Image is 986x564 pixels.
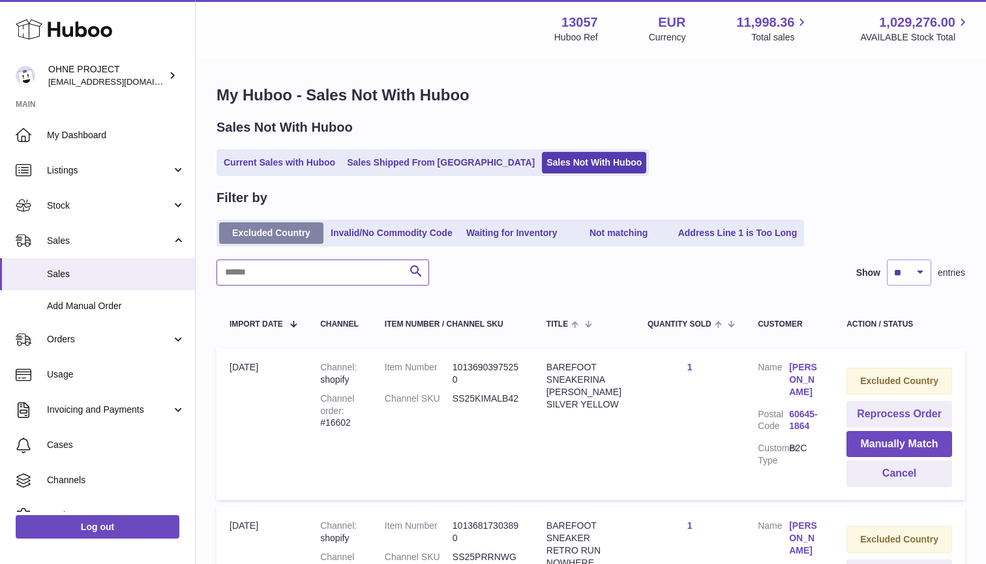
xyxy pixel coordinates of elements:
a: Current Sales with Huboo [219,152,340,173]
span: My Dashboard [47,129,185,141]
h2: Filter by [217,189,267,207]
dd: SS25KIMALB42 [453,393,520,405]
span: Invoicing and Payments [47,404,172,416]
img: support@ohneproject.com [16,66,35,85]
div: Customer [758,320,820,329]
span: Listings [47,164,172,177]
td: [DATE] [217,348,307,500]
dt: Channel SKU [385,393,453,405]
span: Total sales [751,31,809,44]
div: Item Number / Channel SKU [385,320,520,329]
dt: Name [758,361,789,402]
span: Stock [47,200,172,212]
span: Quantity Sold [648,320,711,329]
dd: B2C [789,442,820,467]
span: Title [546,320,568,329]
a: 1,029,276.00 AVAILABLE Stock Total [860,14,970,44]
span: Add Manual Order [47,300,185,312]
span: Usage [47,368,185,381]
span: Import date [230,320,283,329]
a: Log out [16,515,179,539]
div: shopify [320,520,359,544]
dd: 10136817303890 [453,520,520,544]
div: Action / Status [846,320,952,329]
strong: Excluded Country [860,376,938,386]
a: Address Line 1 is Too Long [674,222,802,244]
strong: EUR [658,14,685,31]
span: Sales [47,268,185,280]
span: [EMAIL_ADDRESS][DOMAIN_NAME] [48,76,192,87]
a: Invalid/No Commodity Code [326,222,457,244]
button: Cancel [846,460,952,487]
a: Not matching [567,222,671,244]
a: 11,998.36 Total sales [736,14,809,44]
strong: Channel [320,520,357,531]
div: Currency [649,31,686,44]
strong: Excluded Country [860,534,938,544]
dt: Name [758,520,789,560]
a: Waiting for Inventory [460,222,564,244]
a: Excluded Country [219,222,323,244]
h2: Sales Not With Huboo [217,119,353,136]
span: 1,029,276.00 [879,14,955,31]
a: 1 [687,520,693,531]
span: entries [938,267,965,279]
strong: 13057 [561,14,598,31]
span: Cases [47,439,185,451]
span: 11,998.36 [736,14,794,31]
dt: Item Number [385,361,453,386]
strong: Channel [320,362,357,372]
div: #16602 [320,393,359,430]
dt: Customer Type [758,442,789,467]
span: Channels [47,474,185,486]
div: Channel [320,320,359,329]
span: Orders [47,333,172,346]
span: Settings [47,509,185,522]
dt: Item Number [385,520,453,544]
label: Show [856,267,880,279]
a: 60645-1864 [789,408,820,433]
dt: Postal Code [758,408,789,436]
div: Huboo Ref [554,31,598,44]
a: [PERSON_NAME] [789,361,820,398]
h1: My Huboo - Sales Not With Huboo [217,85,965,106]
a: Sales Shipped From [GEOGRAPHIC_DATA] [342,152,539,173]
strong: Channel order [320,393,354,416]
div: shopify [320,361,359,386]
div: OHNE PROJECT [48,63,166,88]
span: Sales [47,235,172,247]
a: Sales Not With Huboo [542,152,646,173]
a: 1 [687,362,693,372]
button: Reprocess Order [846,401,952,428]
button: Manually Match [846,431,952,458]
div: BAREFOOT SNEAKERINA [PERSON_NAME] SILVER YELLOW [546,361,621,411]
a: [PERSON_NAME] [789,520,820,557]
dd: 10136903975250 [453,361,520,386]
span: AVAILABLE Stock Total [860,31,970,44]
